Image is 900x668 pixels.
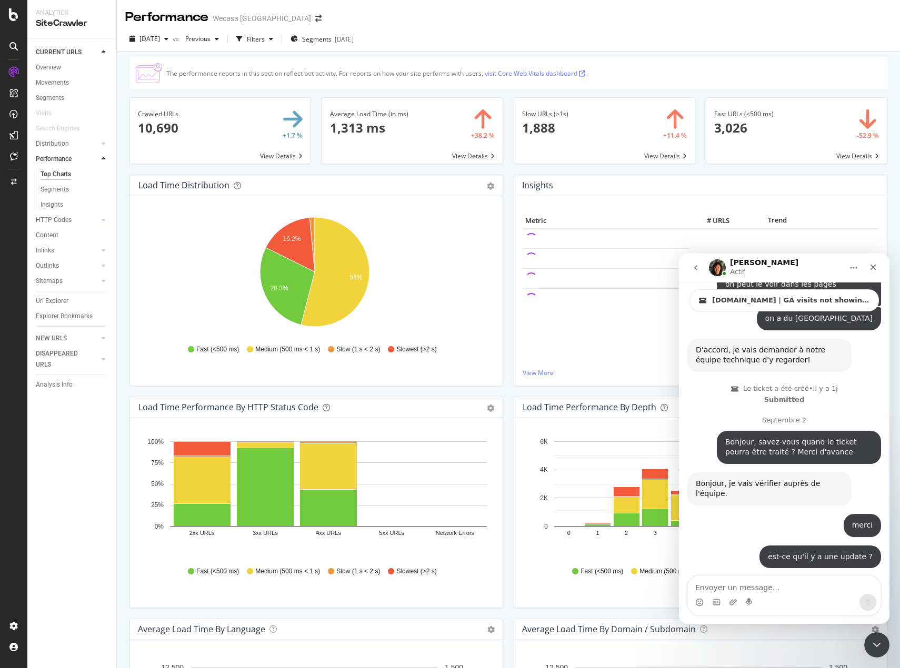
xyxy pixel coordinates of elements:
[181,34,211,43] span: Previous
[36,348,89,370] div: DISAPPEARED URLS
[690,213,732,229] th: # URLS
[36,123,79,134] div: Search Engines
[189,530,215,536] text: 2xx URLs
[36,154,72,165] div: Performance
[872,626,879,633] i: Options
[315,15,322,22] div: arrow-right-arrow-left
[125,31,173,47] button: [DATE]
[36,311,109,322] a: Explorer Bookmarks
[36,138,98,149] a: Distribution
[125,8,208,26] div: Performance
[271,285,288,292] text: 28.3%
[36,47,82,58] div: CURRENT URLS
[396,567,436,576] span: Slowest (>2 s)
[196,567,239,576] span: Fast (<500 ms)
[302,35,332,44] span: Segments
[213,13,311,24] div: Wecasa [GEOGRAPHIC_DATA]
[36,348,98,370] a: DISAPPEARED URLS
[166,69,587,78] div: The performance reports in this section reflect bot activity. For reports on how your site perfor...
[36,379,73,390] div: Analysis Info
[522,622,696,636] h4: Average Load Time by Domain / Subdomain
[335,35,354,44] div: [DATE]
[173,34,181,43] span: vs
[487,404,494,412] div: gear
[316,530,341,536] text: 4xx URLs
[523,435,875,557] svg: A chart.
[679,254,889,624] iframe: Intercom live chat
[181,31,223,47] button: Previous
[147,438,164,446] text: 100%
[36,154,98,165] a: Performance
[36,333,67,344] div: NEW URLS
[485,69,587,78] a: visit Core Web Vitals dashboard .
[336,567,380,576] span: Slow (1 s < 2 s)
[138,622,265,636] h4: Average Load Time by Language
[136,63,162,83] img: CjTTJyXI.png
[36,108,62,119] a: Visits
[522,178,553,193] h4: Insights
[36,17,108,29] div: SiteCrawler
[283,235,301,242] text: 16.2%
[639,567,704,576] span: Medium (500 ms < 1 s)
[436,530,475,536] text: Network Errors
[732,213,823,229] th: Trend
[523,368,878,377] a: View More
[567,530,571,536] text: 0
[336,345,380,354] span: Slow (1 s < 2 s)
[36,108,52,119] div: Visits
[138,435,491,557] div: A chart.
[41,199,109,210] a: Insights
[544,523,548,530] text: 0
[247,35,265,44] div: Filters
[41,169,109,180] a: Top Charts
[151,501,164,509] text: 25%
[36,8,108,17] div: Analytics
[540,494,548,502] text: 2K
[155,523,164,530] text: 0%
[196,345,239,354] span: Fast (<500 ms)
[523,402,656,412] div: Load Time Performance by Depth
[36,62,109,73] a: Overview
[36,245,98,256] a: Inlinks
[487,183,494,190] div: gear
[41,184,109,195] a: Segments
[36,230,109,241] a: Content
[36,276,63,287] div: Sitemaps
[36,93,64,104] div: Segments
[864,632,889,657] iframe: Intercom live chat
[41,169,71,180] div: Top Charts
[36,215,72,226] div: HTTP Codes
